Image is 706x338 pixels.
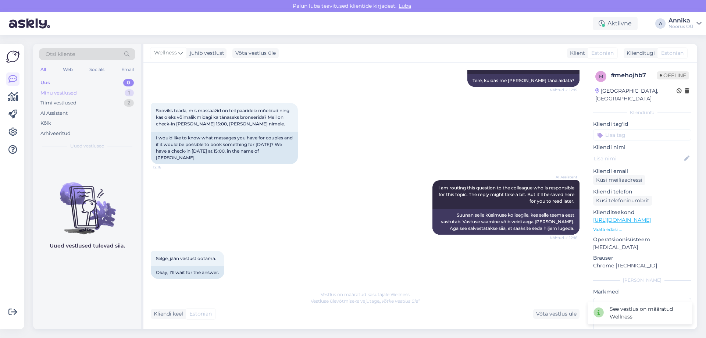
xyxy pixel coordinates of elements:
div: Kõik [40,120,51,127]
p: Operatsioonisüsteem [593,236,691,243]
span: 12:17 [153,279,181,285]
div: Tere, kuidas me [PERSON_NAME] täna aidata? [467,74,580,87]
span: Vestluse ülevõtmiseks vajutage [311,298,420,304]
span: Estonian [661,49,684,57]
p: Brauser [593,254,691,262]
span: Nähtud ✓ 12:16 [550,235,577,241]
a: AnnikaNoorus OÜ [668,18,702,29]
span: Nähtud ✓ 12:15 [550,87,577,93]
span: Estonian [189,310,212,318]
div: Arhiveeritud [40,130,71,137]
div: Klienditugi [624,49,655,57]
span: m [599,74,603,79]
span: Selge, jään vastust ootama. [156,256,216,261]
div: All [39,65,47,74]
div: # mehojhb7 [611,71,657,80]
span: Wellness [154,49,177,57]
a: [URL][DOMAIN_NAME] [593,217,651,223]
div: Email [120,65,135,74]
div: 1 [125,89,134,97]
div: Võta vestlus üle [533,309,580,319]
div: Web [61,65,74,74]
span: Vestlus on määratud kasutajale Wellness [321,292,410,297]
p: Kliendi email [593,167,691,175]
p: Kliendi telefon [593,188,691,196]
div: See vestlus on määratud Wellness [610,305,687,321]
p: Kliendi tag'id [593,120,691,128]
p: Vaata edasi ... [593,226,691,233]
div: I would like to know what massages you have for couples and if it would be possible to book somet... [151,132,298,164]
div: Minu vestlused [40,89,77,97]
span: 12:16 [153,164,181,170]
i: „Võtke vestlus üle” [379,298,420,304]
span: Otsi kliente [46,50,75,58]
div: Noorus OÜ [668,24,693,29]
p: Klienditeekond [593,209,691,216]
p: Märkmed [593,288,691,296]
div: Kliendi keel [151,310,183,318]
div: Suunan selle küsimuse kolleegile, kes selle teema eest vastutab. Vastuse saamine võib veidi aega ... [432,209,580,235]
p: Uued vestlused tulevad siia. [50,242,125,250]
div: Küsi meiliaadressi [593,175,645,185]
img: Askly Logo [6,50,20,64]
div: 0 [123,79,134,86]
span: Estonian [591,49,614,57]
span: Offline [657,71,689,79]
div: Kliendi info [593,109,691,116]
span: Sooviks teada, mis massaažid on teil paaridele mõeldud ning kas oleks võimalik midagi ka tänaseks... [156,108,290,127]
div: Socials [88,65,106,74]
div: Tiimi vestlused [40,99,76,107]
span: I am routing this question to the colleague who is responsible for this topic. The reply might ta... [438,185,575,204]
span: Luba [396,3,413,9]
div: AI Assistent [40,110,68,117]
div: Võta vestlus üle [232,48,279,58]
div: [GEOGRAPHIC_DATA], [GEOGRAPHIC_DATA] [595,87,677,103]
input: Lisa nimi [593,154,683,163]
div: Okay, I'll wait for the answer. [151,266,224,279]
div: Aktiivne [593,17,638,30]
div: Uus [40,79,50,86]
div: Küsi telefoninumbrit [593,196,652,206]
p: Chrome [TECHNICAL_ID] [593,262,691,270]
p: [MEDICAL_DATA] [593,243,691,251]
div: Klient [567,49,585,57]
div: juhib vestlust [187,49,224,57]
p: Kliendi nimi [593,143,691,151]
div: Annika [668,18,693,24]
div: 2 [124,99,134,107]
input: Lisa tag [593,129,691,140]
div: [PERSON_NAME] [593,277,691,284]
div: A [655,18,666,29]
img: No chats [33,169,141,235]
span: AI Assistent [550,174,577,180]
span: Uued vestlused [70,143,104,149]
